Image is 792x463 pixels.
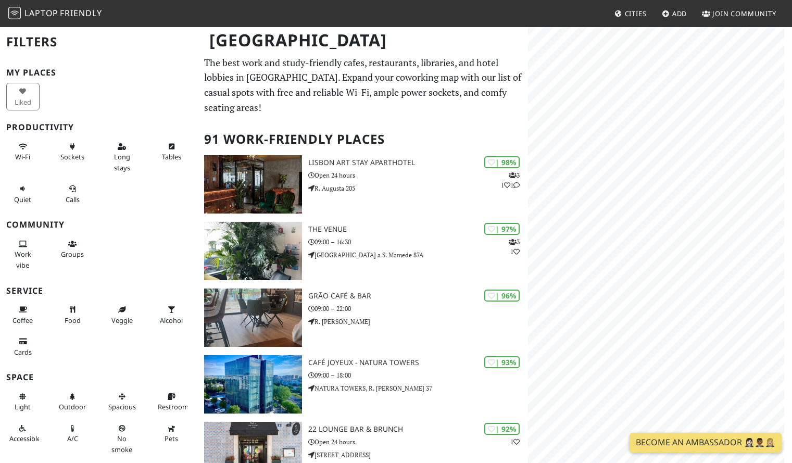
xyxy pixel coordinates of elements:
[712,9,776,18] span: Join Community
[625,9,647,18] span: Cities
[56,180,89,208] button: Calls
[484,223,520,235] div: | 97%
[105,138,139,176] button: Long stays
[484,156,520,168] div: | 98%
[204,355,301,414] img: Café Joyeux - Natura Towers
[15,402,31,411] span: Natural light
[6,180,40,208] button: Quiet
[24,7,58,19] span: Laptop
[308,370,529,380] p: 09:00 – 18:00
[198,289,528,347] a: Grão Café & Bar | 96% Grão Café & Bar 09:00 – 22:00 R. [PERSON_NAME]
[308,292,529,301] h3: Grão Café & Bar
[610,4,651,23] a: Cities
[308,383,529,393] p: NATURA TOWERS, R. [PERSON_NAME] 37
[204,222,301,280] img: The VENUE
[484,290,520,302] div: | 96%
[308,425,529,434] h3: 22 Lounge Bar & Brunch
[59,402,86,411] span: Outdoor area
[308,158,529,167] h3: Lisbon Art Stay Aparthotel
[105,420,139,458] button: No smoke
[8,5,102,23] a: LaptopFriendly LaptopFriendly
[6,138,40,166] button: Wi-Fi
[14,347,32,357] span: Credit cards
[162,152,181,161] span: Work-friendly tables
[15,152,30,161] span: Stable Wi-Fi
[60,152,84,161] span: Power sockets
[6,301,40,329] button: Coffee
[6,26,192,58] h2: Filters
[6,68,192,78] h3: My Places
[12,316,33,325] span: Coffee
[165,434,178,443] span: Pet friendly
[308,225,529,234] h3: The VENUE
[308,237,529,247] p: 09:00 – 16:30
[201,26,526,55] h1: [GEOGRAPHIC_DATA]
[66,195,80,204] span: Video/audio calls
[6,220,192,230] h3: Community
[484,356,520,368] div: | 93%
[155,301,188,329] button: Alcohol
[6,333,40,360] button: Cards
[698,4,781,23] a: Join Community
[501,170,520,190] p: 3 1 1
[308,450,529,460] p: [STREET_ADDRESS]
[14,195,31,204] span: Quiet
[308,317,529,327] p: R. [PERSON_NAME]
[158,402,188,411] span: Restroom
[114,152,130,172] span: Long stays
[9,434,41,443] span: Accessible
[630,433,782,453] a: Become an Ambassador 🤵🏻‍♀️🤵🏾‍♂️🤵🏼‍♀️
[15,249,31,269] span: People working
[308,170,529,180] p: Open 24 hours
[509,237,520,257] p: 3 1
[6,420,40,447] button: Accessible
[160,316,183,325] span: Alcohol
[510,437,520,447] p: 1
[8,7,21,19] img: LaptopFriendly
[108,402,136,411] span: Spacious
[308,358,529,367] h3: Café Joyeux - Natura Towers
[111,434,132,454] span: Smoke free
[658,4,692,23] a: Add
[308,183,529,193] p: R. Augusta 205
[198,155,528,214] a: Lisbon Art Stay Aparthotel | 98% 311 Lisbon Art Stay Aparthotel Open 24 hours R. Augusta 205
[204,55,522,115] p: The best work and study-friendly cafes, restaurants, libraries, and hotel lobbies in [GEOGRAPHIC_...
[105,301,139,329] button: Veggie
[111,316,133,325] span: Veggie
[484,423,520,435] div: | 92%
[6,372,192,382] h3: Space
[204,289,301,347] img: Grão Café & Bar
[56,235,89,263] button: Groups
[6,122,192,132] h3: Productivity
[6,235,40,273] button: Work vibe
[198,355,528,414] a: Café Joyeux - Natura Towers | 93% Café Joyeux - Natura Towers 09:00 – 18:00 NATURA TOWERS, R. [PE...
[61,249,84,259] span: Group tables
[672,9,687,18] span: Add
[204,123,522,155] h2: 91 Work-Friendly Places
[308,304,529,314] p: 09:00 – 22:00
[56,138,89,166] button: Sockets
[65,316,81,325] span: Food
[6,286,192,296] h3: Service
[6,388,40,416] button: Light
[198,222,528,280] a: The VENUE | 97% 31 The VENUE 09:00 – 16:30 [GEOGRAPHIC_DATA] a S. Mamede 87A
[105,388,139,416] button: Spacious
[67,434,78,443] span: Air conditioned
[60,7,102,19] span: Friendly
[155,138,188,166] button: Tables
[56,420,89,447] button: A/C
[308,437,529,447] p: Open 24 hours
[155,388,188,416] button: Restroom
[155,420,188,447] button: Pets
[204,155,301,214] img: Lisbon Art Stay Aparthotel
[308,250,529,260] p: [GEOGRAPHIC_DATA] a S. Mamede 87A
[56,301,89,329] button: Food
[56,388,89,416] button: Outdoor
